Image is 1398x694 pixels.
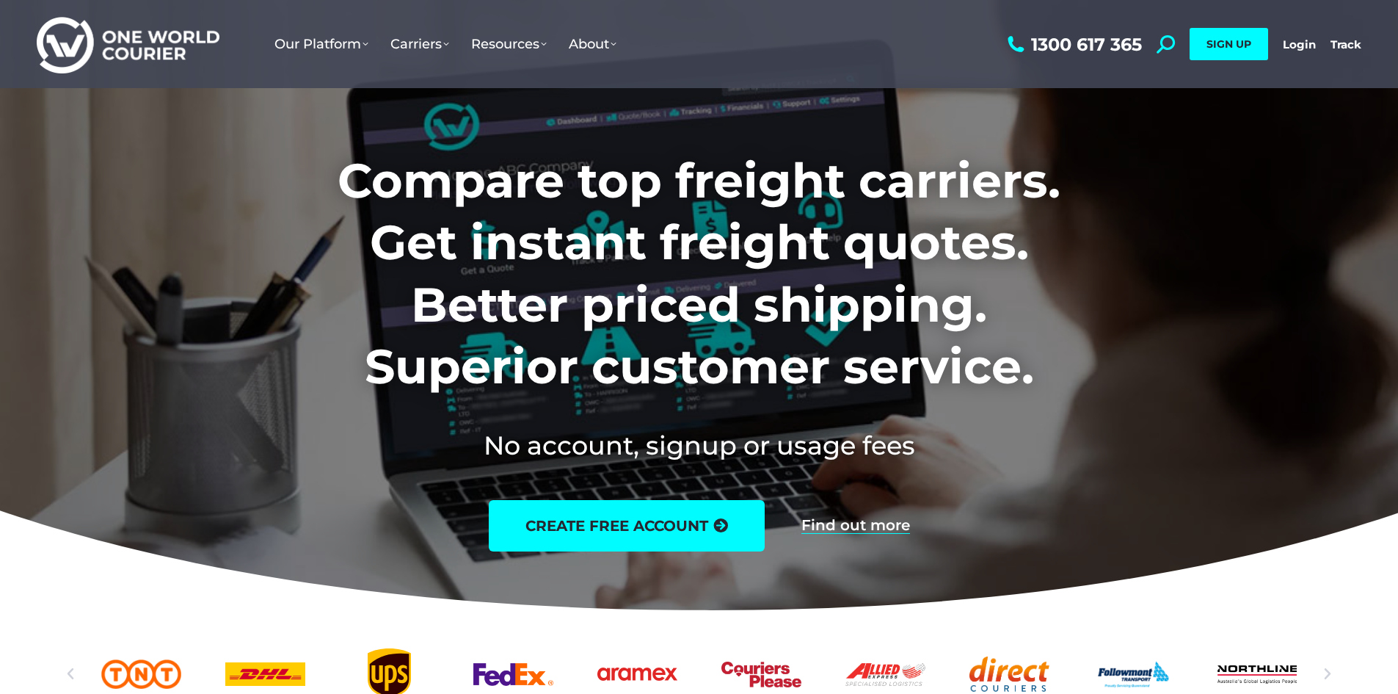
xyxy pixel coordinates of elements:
a: Track [1330,37,1361,51]
span: About [569,36,616,52]
img: One World Courier [37,15,219,74]
a: Resources [460,21,558,67]
a: 1300 617 365 [1004,35,1142,54]
a: Find out more [801,518,910,534]
span: Carriers [390,36,449,52]
a: Login [1283,37,1316,51]
h2: No account, signup or usage fees [241,427,1157,463]
a: SIGN UP [1190,28,1268,60]
span: SIGN UP [1206,37,1251,51]
a: Our Platform [263,21,379,67]
a: create free account [489,500,765,552]
span: Our Platform [274,36,368,52]
h1: Compare top freight carriers. Get instant freight quotes. Better priced shipping. Superior custom... [241,150,1157,398]
span: Resources [471,36,547,52]
a: Carriers [379,21,460,67]
a: About [558,21,627,67]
